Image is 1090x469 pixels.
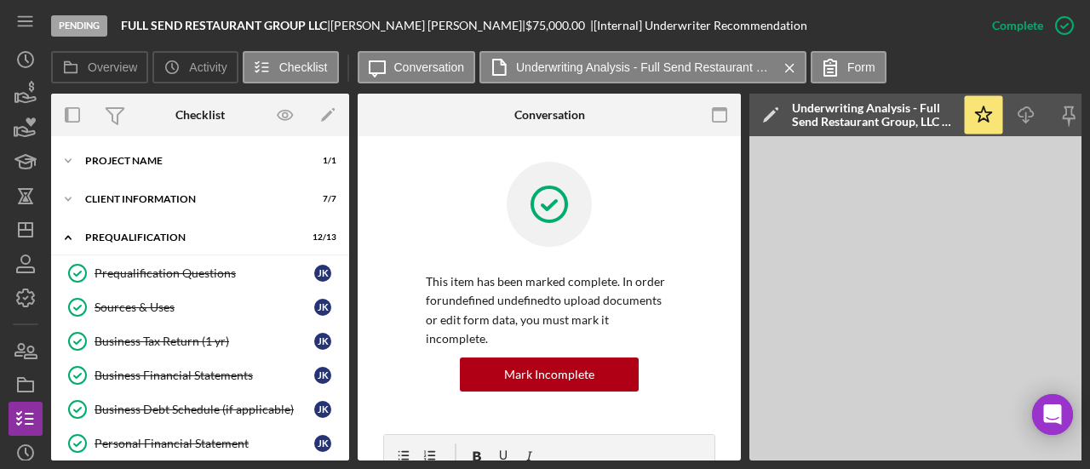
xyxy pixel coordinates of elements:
[95,335,314,348] div: Business Tax Return (1 yr)
[479,51,806,83] button: Underwriting Analysis - Full Send Restaurant Group, LLC - [DATE].xlsx
[514,108,585,122] div: Conversation
[189,60,227,74] label: Activity
[975,9,1081,43] button: Complete
[279,60,328,74] label: Checklist
[60,324,341,358] a: Business Tax Return (1 yr)JK
[811,51,886,83] button: Form
[51,51,148,83] button: Overview
[358,51,476,83] button: Conversation
[426,272,673,349] p: This item has been marked complete. In order for undefined undefined to upload documents or edit ...
[95,300,314,314] div: Sources & Uses
[85,232,294,243] div: Prequalification
[95,266,314,280] div: Prequalification Questions
[121,19,330,32] div: |
[314,401,331,418] div: J K
[314,299,331,316] div: J K
[121,18,327,32] b: FULL SEND RESTAURANT GROUP LLC
[243,51,339,83] button: Checklist
[95,403,314,416] div: Business Debt Schedule (if applicable)
[1032,394,1073,435] div: Open Intercom Messenger
[60,358,341,392] a: Business Financial StatementsJK
[60,426,341,460] a: Personal Financial StatementJK
[314,333,331,350] div: J K
[504,357,594,392] div: Mark Incomplete
[394,60,465,74] label: Conversation
[847,60,875,74] label: Form
[306,156,336,166] div: 1 / 1
[792,101,954,129] div: Underwriting Analysis - Full Send Restaurant Group, LLC - [DATE].xlsx
[152,51,238,83] button: Activity
[175,108,225,122] div: Checklist
[51,15,107,37] div: Pending
[306,194,336,204] div: 7 / 7
[85,194,294,204] div: Client Information
[314,435,331,452] div: J K
[314,367,331,384] div: J K
[516,60,772,74] label: Underwriting Analysis - Full Send Restaurant Group, LLC - [DATE].xlsx
[590,19,807,32] div: | [Internal] Underwriter Recommendation
[60,392,341,426] a: Business Debt Schedule (if applicable)JK
[95,437,314,450] div: Personal Financial Statement
[88,60,137,74] label: Overview
[314,265,331,282] div: J K
[525,19,590,32] div: $75,000.00
[95,369,314,382] div: Business Financial Statements
[330,19,525,32] div: [PERSON_NAME] [PERSON_NAME] |
[306,232,336,243] div: 12 / 13
[85,156,294,166] div: Project Name
[992,9,1043,43] div: Complete
[460,357,639,392] button: Mark Incomplete
[60,256,341,290] a: Prequalification QuestionsJK
[60,290,341,324] a: Sources & UsesJK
